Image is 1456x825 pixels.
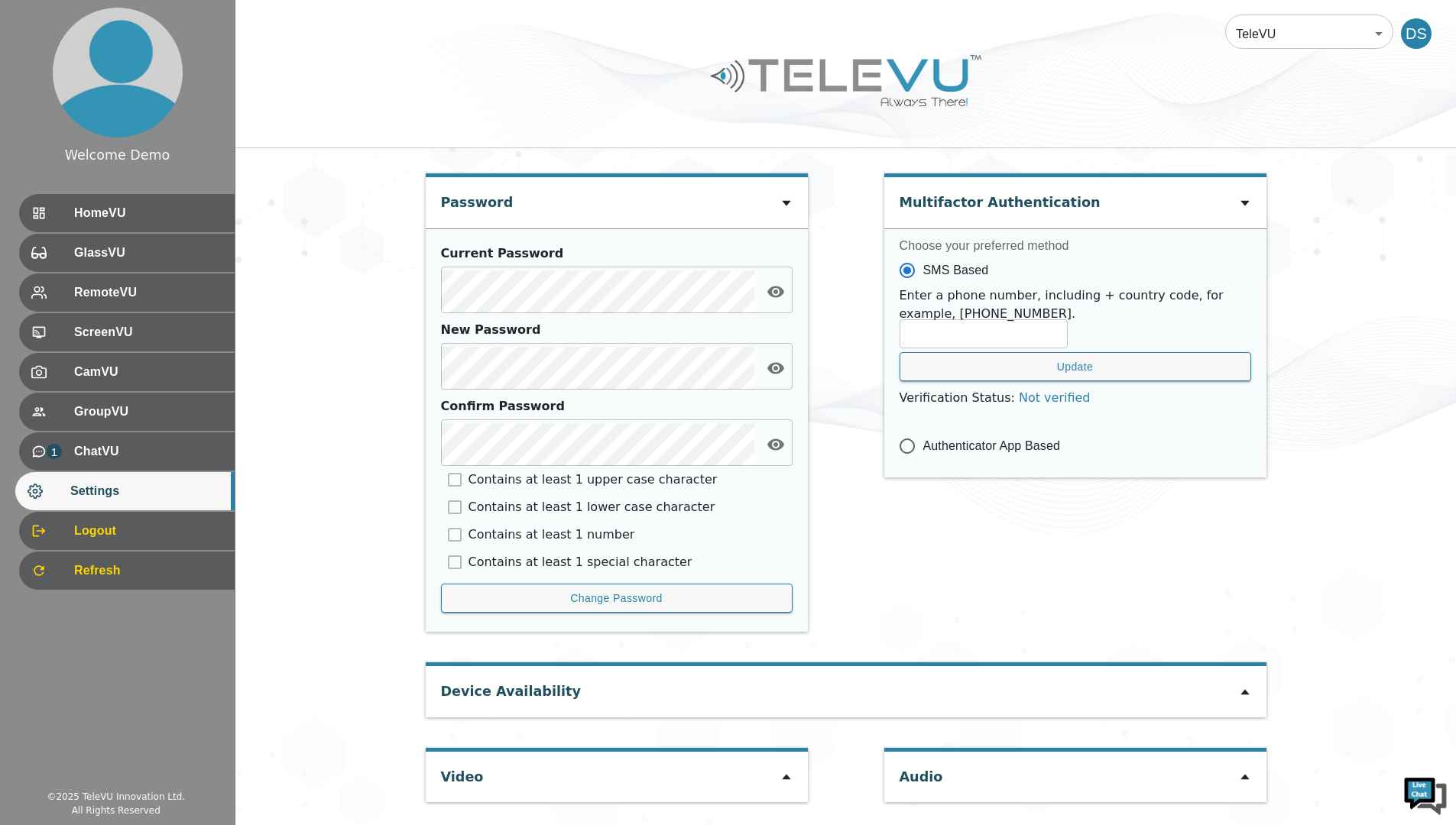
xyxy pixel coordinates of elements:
[47,790,185,804] div: © 2025 TeleVU Innovation Ltd.
[923,437,1061,455] span: Authenticator App Based
[441,666,581,709] div: Device Availability
[74,522,222,540] span: Logout
[74,323,222,341] span: ScreenVU
[900,752,943,794] div: Audio
[74,442,222,461] span: ChatVU
[469,526,635,544] p: Contains at least 1 number
[251,8,287,44] div: Minimize live chat window
[441,752,484,794] div: Video
[441,397,785,416] div: Confirm Password
[19,512,235,550] div: Logout
[469,498,715,516] p: Contains at least 1 lower case character
[47,444,62,459] p: 1
[760,277,791,307] button: toggle password visibility
[19,393,235,431] div: GroupVU
[74,363,222,381] span: CamVU
[709,49,984,112] img: Logo
[74,204,222,222] span: HomeVU
[19,353,235,391] div: CamVU
[900,286,1251,323] p: Enter a phone number, including + country code, for example, [PHONE_NUMBER].
[8,417,291,471] textarea: Type your message and hit 'Enter'
[900,237,1251,254] label: Choose your preferred method
[441,584,793,613] button: Change Password
[19,313,235,351] div: ScreenVU
[19,273,235,312] div: RemoteVU
[19,432,235,471] div: 1ChatVU
[74,403,222,421] span: GroupVU
[1402,772,1448,817] img: Chat Widget
[441,244,785,263] div: Current Password
[1401,18,1432,49] div: DS
[1019,390,1091,405] span: Not verified
[72,804,161,817] div: All Rights Reserved
[15,472,235,510] div: Settings
[53,8,183,137] img: profile.png
[74,561,222,580] span: Refresh
[441,177,514,220] div: Password
[923,261,989,280] span: SMS Based
[70,482,222,500] span: Settings
[19,194,235,232] div: HomeVU
[19,552,235,590] div: Refresh
[74,283,222,302] span: RemoteVU
[760,353,791,383] button: toggle password visibility
[900,389,1251,407] p: Verification Status :
[89,192,211,347] span: We're online!
[441,321,785,339] div: New Password
[760,429,791,460] button: toggle password visibility
[469,471,718,489] p: Contains at least 1 upper case character
[74,244,222,262] span: GlassVU
[79,80,257,100] div: Chat with us now
[26,71,64,109] img: d_736959983_company_1615157101543_736959983
[1225,12,1393,55] div: TeleVU
[19,234,235,272] div: GlassVU
[469,553,692,571] p: Contains at least 1 special character
[65,145,170,165] div: Welcome Demo
[900,177,1101,220] div: Multifactor Authentication
[900,352,1251,382] button: Update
